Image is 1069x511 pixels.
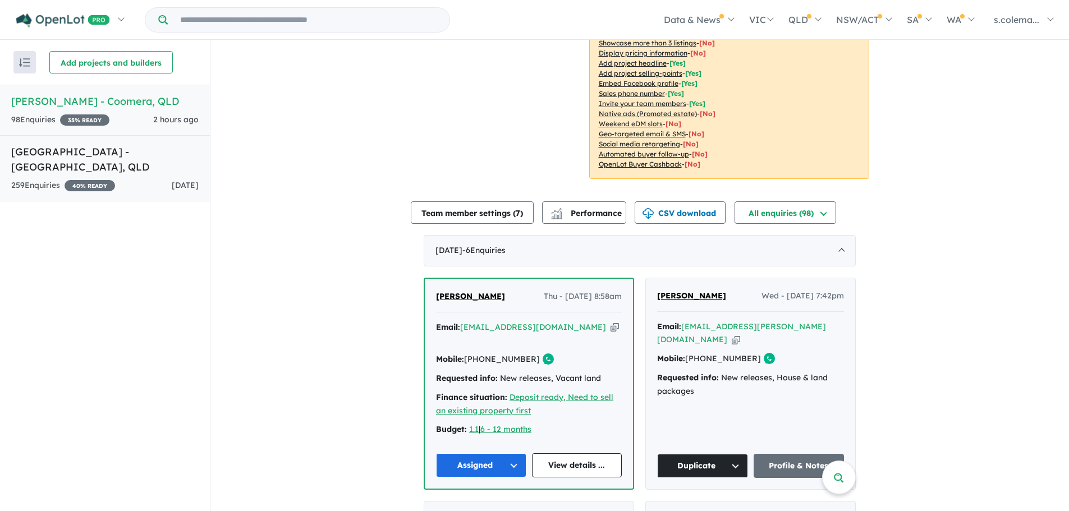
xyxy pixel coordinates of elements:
[599,49,687,57] u: Display pricing information
[657,353,685,363] strong: Mobile:
[599,150,689,158] u: Automated buyer follow-up
[657,321,681,332] strong: Email:
[469,424,479,434] a: 1.1
[19,58,30,67] img: sort.svg
[516,208,520,218] span: 7
[599,69,682,77] u: Add project selling-points
[599,119,663,128] u: Weekend eDM slots
[436,392,507,402] strong: Finance situation:
[11,113,109,127] div: 98 Enquir ies
[599,109,697,118] u: Native ads (Promoted estate)
[551,211,562,219] img: bar-chart.svg
[643,208,654,219] img: download icon
[761,289,844,303] span: Wed - [DATE] 7:42pm
[60,114,109,126] span: 35 % READY
[11,179,115,192] div: 259 Enquir ies
[436,354,464,364] strong: Mobile:
[436,372,622,385] div: New releases, Vacant land
[436,291,505,301] span: [PERSON_NAME]
[544,290,622,303] span: Thu - [DATE] 8:58am
[699,39,715,47] span: [ No ]
[681,79,698,88] span: [ Yes ]
[153,114,199,125] span: 2 hours ago
[553,208,622,218] span: Performance
[542,201,626,224] button: Performance
[657,372,719,383] strong: Requested info:
[480,424,531,434] a: 6 - 12 months
[532,453,622,477] a: View details ...
[170,8,447,32] input: Try estate name, suburb, builder or developer
[436,290,505,303] a: [PERSON_NAME]
[666,119,681,128] span: [No]
[436,423,622,436] div: |
[16,13,110,27] img: Openlot PRO Logo White
[599,99,686,108] u: Invite your team members
[657,454,748,478] button: Duplicate
[436,392,613,416] a: Deposit ready, Need to sell an existing property first
[635,201,726,224] button: CSV download
[754,454,845,478] a: Profile & Notes
[657,321,826,345] a: [EMAIL_ADDRESS][PERSON_NAME][DOMAIN_NAME]
[683,140,699,148] span: [No]
[735,201,836,224] button: All enquiries (98)
[692,150,708,158] span: [No]
[424,235,856,266] div: [DATE]
[599,59,667,67] u: Add project headline
[599,160,682,168] u: OpenLot Buyer Cashback
[464,354,540,364] a: [PHONE_NUMBER]
[436,453,526,477] button: Assigned
[700,109,715,118] span: [No]
[411,201,534,224] button: Team member settings (7)
[690,49,706,57] span: [ No ]
[599,79,678,88] u: Embed Facebook profile
[685,69,701,77] span: [ Yes ]
[611,321,619,333] button: Copy
[462,245,506,255] span: - 6 Enquir ies
[551,208,561,214] img: line-chart.svg
[599,130,686,138] u: Geo-targeted email & SMS
[657,371,844,398] div: New releases, House & land packages
[669,59,686,67] span: [ Yes ]
[599,140,680,148] u: Social media retargeting
[65,180,115,191] span: 40 % READY
[11,94,199,109] h5: [PERSON_NAME] - Coomera , QLD
[49,51,173,73] button: Add projects and builders
[11,144,199,174] h5: [GEOGRAPHIC_DATA] - [GEOGRAPHIC_DATA] , QLD
[436,424,467,434] strong: Budget:
[436,373,498,383] strong: Requested info:
[436,322,460,332] strong: Email:
[685,160,700,168] span: [No]
[732,334,740,346] button: Copy
[599,89,665,98] u: Sales phone number
[685,353,761,363] a: [PHONE_NUMBER]
[460,322,606,332] a: [EMAIL_ADDRESS][DOMAIN_NAME]
[689,130,704,138] span: [No]
[668,89,684,98] span: [ Yes ]
[599,39,696,47] u: Showcase more than 3 listings
[689,99,705,108] span: [ Yes ]
[657,289,726,303] a: [PERSON_NAME]
[994,14,1039,25] span: s.colema...
[657,291,726,301] span: [PERSON_NAME]
[172,180,199,190] span: [DATE]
